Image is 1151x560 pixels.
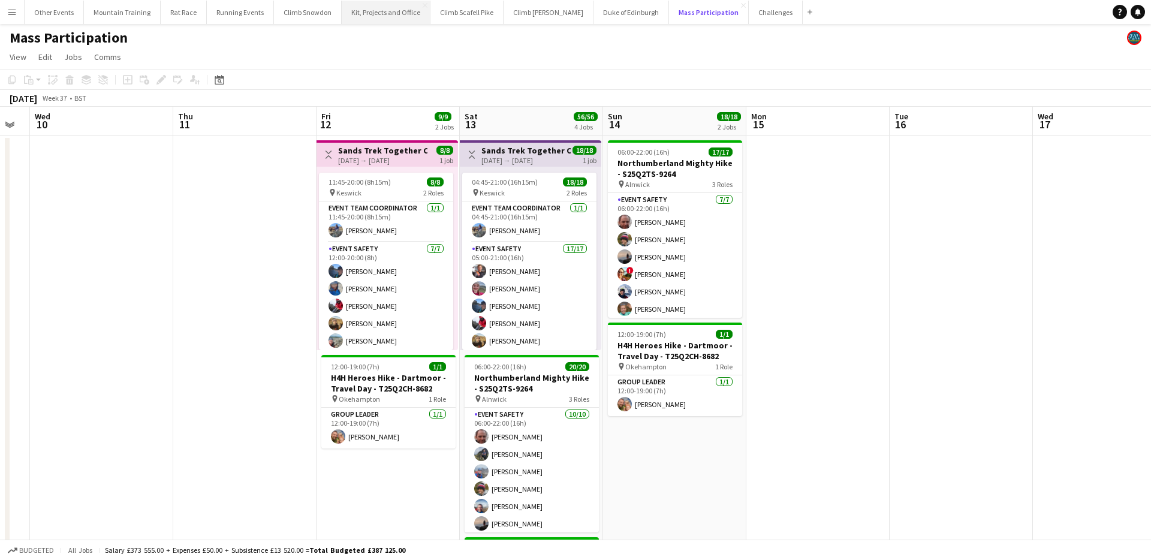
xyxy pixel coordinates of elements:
[593,1,669,24] button: Duke of Edinburgh
[608,158,742,179] h3: Northumberland Mighty Hike - S25Q2TS-9264
[563,177,587,186] span: 18/18
[608,111,622,122] span: Sun
[338,145,427,156] h3: Sands Trek Together Challenge - S25Q2CH-9384
[427,177,444,186] span: 8/8
[465,355,599,532] app-job-card: 06:00-22:00 (16h)20/20Northumberland Mighty Hike - S25Q2TS-9264 Alnwick3 RolesEvent Safety10/1006...
[33,118,50,131] span: 10
[321,355,456,448] app-job-card: 12:00-19:00 (7h)1/1H4H Heroes Hike - Dartmoor - Travel Day - T25Q2CH-8682 Okehampton1 RoleGroup L...
[749,1,803,24] button: Challenges
[606,118,622,131] span: 14
[321,408,456,448] app-card-role: Group Leader1/112:00-19:00 (7h)[PERSON_NAME]
[40,94,70,103] span: Week 37
[5,49,31,65] a: View
[718,122,740,131] div: 2 Jobs
[342,1,430,24] button: Kit, Projects and Office
[608,375,742,416] app-card-role: Group Leader1/112:00-19:00 (7h)[PERSON_NAME]
[574,122,597,131] div: 4 Jobs
[436,146,453,155] span: 8/8
[625,180,650,189] span: Alnwick
[25,1,84,24] button: Other Events
[94,52,121,62] span: Comms
[1127,31,1141,45] app-user-avatar: Staff RAW Adventures
[1038,111,1053,122] span: Wed
[481,145,571,156] h3: Sands Trek Together Challenge - S25Q2CH-9384
[567,188,587,197] span: 2 Roles
[574,112,598,121] span: 56/56
[319,201,453,242] app-card-role: Event Team Coordinator1/111:45-20:00 (8h15m)[PERSON_NAME]
[669,1,749,24] button: Mass Participation
[321,372,456,394] h3: H4H Heroes Hike - Dartmoor - Travel Day - T25Q2CH-8682
[712,180,733,189] span: 3 Roles
[481,156,571,165] div: [DATE] → [DATE]
[749,118,767,131] span: 15
[423,188,444,197] span: 2 Roles
[465,111,478,122] span: Sat
[10,29,128,47] h1: Mass Participation
[608,193,742,338] app-card-role: Event Safety7/706:00-22:00 (16h)[PERSON_NAME][PERSON_NAME][PERSON_NAME]![PERSON_NAME][PERSON_NAME...
[1036,118,1053,131] span: 17
[84,1,161,24] button: Mountain Training
[716,330,733,339] span: 1/1
[89,49,126,65] a: Comms
[64,52,82,62] span: Jobs
[309,546,405,555] span: Total Budgeted £387 125.00
[74,94,86,103] div: BST
[569,395,589,404] span: 3 Roles
[463,118,478,131] span: 13
[331,362,379,371] span: 12:00-19:00 (7h)
[430,1,504,24] button: Climb Scafell Pike
[435,112,451,121] span: 9/9
[10,52,26,62] span: View
[429,395,446,404] span: 1 Role
[751,111,767,122] span: Mon
[34,49,57,65] a: Edit
[715,362,733,371] span: 1 Role
[472,177,538,186] span: 04:45-21:00 (16h15m)
[435,122,454,131] div: 2 Jobs
[608,323,742,416] app-job-card: 12:00-19:00 (7h)1/1H4H Heroes Hike - Dartmoor - Travel Day - T25Q2CH-8682 Okehampton1 RoleGroup L...
[10,92,37,104] div: [DATE]
[608,140,742,318] app-job-card: 06:00-22:00 (16h)17/17Northumberland Mighty Hike - S25Q2TS-9264 Alnwick3 RolesEvent Safety7/706:0...
[480,188,505,197] span: Keswick
[35,111,50,122] span: Wed
[894,111,908,122] span: Tue
[583,155,596,165] div: 1 job
[504,1,593,24] button: Climb [PERSON_NAME]
[105,546,405,555] div: Salary £373 555.00 + Expenses £50.00 + Subsistence £13 520.00 =
[6,544,56,557] button: Budgeted
[319,242,453,387] app-card-role: Event Safety7/712:00-20:00 (8h)[PERSON_NAME][PERSON_NAME][PERSON_NAME][PERSON_NAME][PERSON_NAME]
[178,111,193,122] span: Thu
[339,395,380,404] span: Okehampton
[207,1,274,24] button: Running Events
[429,362,446,371] span: 1/1
[717,112,741,121] span: 18/18
[462,201,596,242] app-card-role: Event Team Coordinator1/104:45-21:00 (16h15m)[PERSON_NAME]
[329,177,391,186] span: 11:45-20:00 (8h15m)
[319,173,453,350] app-job-card: 11:45-20:00 (8h15m)8/8 Keswick2 RolesEvent Team Coordinator1/111:45-20:00 (8h15m)[PERSON_NAME]Eve...
[617,147,670,156] span: 06:00-22:00 (16h)
[59,49,87,65] a: Jobs
[161,1,207,24] button: Rat Race
[462,173,596,350] div: 04:45-21:00 (16h15m)18/18 Keswick2 RolesEvent Team Coordinator1/104:45-21:00 (16h15m)[PERSON_NAME...
[320,118,331,131] span: 12
[338,156,427,165] div: [DATE] → [DATE]
[709,147,733,156] span: 17/17
[66,546,95,555] span: All jobs
[474,362,526,371] span: 06:00-22:00 (16h)
[625,362,667,371] span: Okehampton
[626,267,634,274] span: !
[893,118,908,131] span: 16
[336,188,361,197] span: Keswick
[617,330,666,339] span: 12:00-19:00 (7h)
[19,546,54,555] span: Budgeted
[482,395,507,404] span: Alnwick
[608,340,742,362] h3: H4H Heroes Hike - Dartmoor - Travel Day - T25Q2CH-8682
[565,362,589,371] span: 20/20
[573,146,596,155] span: 18/18
[465,372,599,394] h3: Northumberland Mighty Hike - S25Q2TS-9264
